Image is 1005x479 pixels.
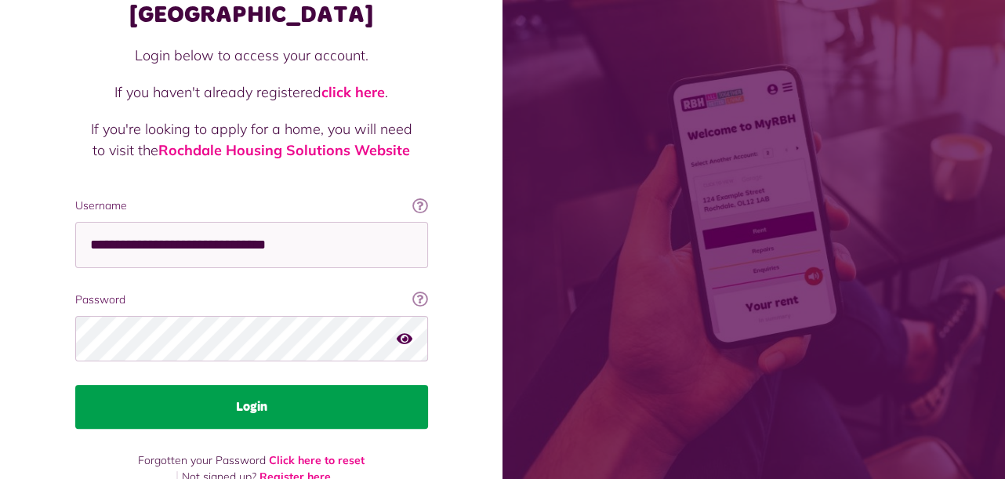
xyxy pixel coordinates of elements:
button: Login [75,385,428,429]
p: Login below to access your account. [91,45,412,66]
span: Forgotten your Password [138,453,266,467]
a: Rochdale Housing Solutions Website [158,141,410,159]
label: Username [75,198,428,214]
p: If you're looking to apply for a home, you will need to visit the [91,118,412,161]
label: Password [75,292,428,308]
a: Click here to reset [269,453,365,467]
a: click here [321,83,385,101]
p: If you haven't already registered . [91,82,412,103]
